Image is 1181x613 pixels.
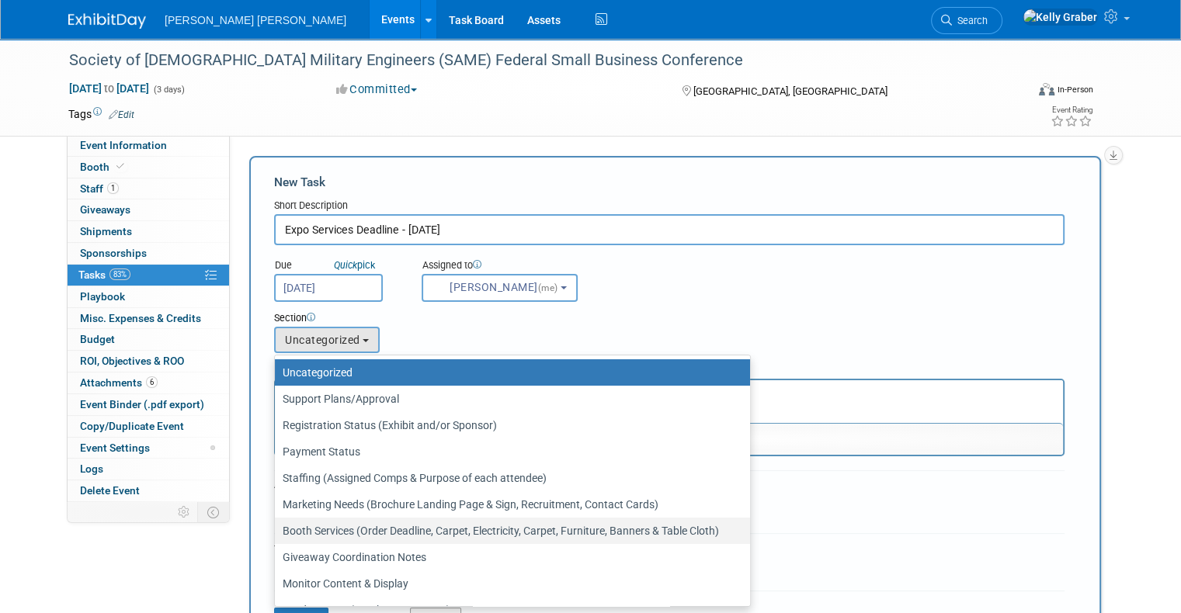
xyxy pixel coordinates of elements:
[102,82,116,95] span: to
[109,268,130,280] span: 83%
[283,521,735,541] label: Booth Services (Order Deadline, Carpet, Electricity, Carpet, Furniture, Banners & Table Cloth)
[109,109,134,120] a: Edit
[80,420,184,432] span: Copy/Duplicate Event
[693,85,887,97] span: [GEOGRAPHIC_DATA], [GEOGRAPHIC_DATA]
[283,442,735,462] label: Payment Status
[1051,106,1092,114] div: Event Rating
[334,259,357,271] i: Quick
[68,351,229,372] a: ROI, Objectives & ROO
[80,247,147,259] span: Sponsorships
[274,311,997,327] div: Section
[283,494,735,514] label: Marketing Needs (Brochure Landing Page & Sign, Recruitment, Contact Cards)
[68,106,134,122] td: Tags
[80,161,127,173] span: Booth
[331,81,423,98] button: Committed
[68,372,229,393] a: Attachments6
[64,47,1006,74] div: Society of [DEMOGRAPHIC_DATA] Military Engineers (SAME) Federal Small Business Conference
[68,394,229,415] a: Event Binder (.pdf export)
[146,376,158,388] span: 6
[68,135,229,156] a: Event Information
[68,480,229,501] a: Delete Event
[80,355,184,367] span: ROI, Objectives & ROO
[80,462,103,475] span: Logs
[68,329,229,350] a: Budget
[80,225,132,237] span: Shipments
[538,282,558,293] span: (me)
[68,416,229,437] a: Copy/Duplicate Event
[274,274,383,302] input: Due Date
[9,6,780,22] body: Rich Text Area. Press ALT-0 for help.
[80,139,167,151] span: Event Information
[68,438,229,459] a: Event Settings
[80,203,130,216] span: Giveaways
[68,459,229,480] a: Logs
[68,199,229,220] a: Giveaways
[1057,84,1093,95] div: In-Person
[80,398,204,410] span: Event Binder (.pdf export)
[80,442,150,454] span: Event Settings
[422,274,578,302] button: [PERSON_NAME](me)
[283,415,735,435] label: Registration Status (Exhibit and/or Sponsor)
[1039,83,1054,95] img: Format-Inperson.png
[285,334,360,346] span: Uncategorized
[171,502,198,522] td: Personalize Event Tab Strip
[198,502,230,522] td: Toggle Event Tabs
[80,312,201,324] span: Misc. Expenses & Credits
[68,81,150,95] span: [DATE] [DATE]
[80,376,158,389] span: Attachments
[274,199,1065,214] div: Short Description
[931,7,1002,34] a: Search
[283,389,735,409] label: Support Plans/Approval
[68,308,229,329] a: Misc. Expenses & Credits
[210,445,215,450] span: Modified Layout
[80,333,115,345] span: Budget
[80,484,140,497] span: Delete Event
[116,162,124,171] i: Booth reservation complete
[78,268,130,281] span: Tasks
[432,281,561,293] span: [PERSON_NAME]
[422,258,602,274] div: Assigned to
[152,85,185,95] span: (3 days)
[1023,9,1098,26] img: Kelly Graber
[165,14,346,26] span: [PERSON_NAME] [PERSON_NAME]
[68,13,146,29] img: ExhibitDay
[68,157,229,178] a: Booth
[952,15,988,26] span: Search
[68,286,229,307] a: Playbook
[331,258,378,272] a: Quickpick
[68,243,229,264] a: Sponsorships
[283,573,735,594] label: Monitor Content & Display
[68,178,229,199] a: Staff1
[274,327,380,353] button: Uncategorized
[68,221,229,242] a: Shipments
[9,6,779,22] p: Place booth order prior to this disdate for discount pricing
[942,81,1093,104] div: Event Format
[283,362,735,383] label: Uncategorized
[274,174,1065,191] div: New Task
[283,547,735,567] label: Giveaway Coordination Notes
[107,182,119,194] span: 1
[80,182,119,195] span: Staff
[68,265,229,286] a: Tasks83%
[283,468,735,488] label: Staffing (Assigned Comps & Purpose of each attendee)
[80,290,125,303] span: Playbook
[274,214,1065,245] input: Name of task or a short description
[274,258,398,274] div: Due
